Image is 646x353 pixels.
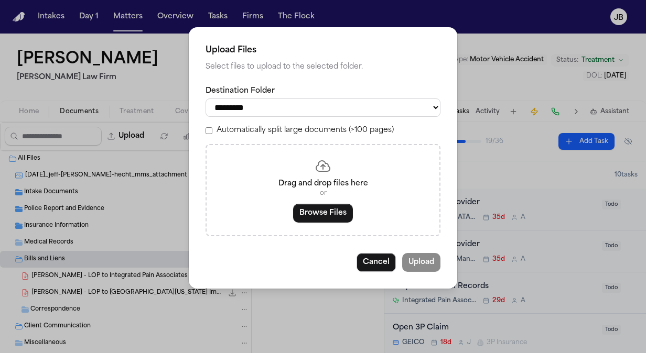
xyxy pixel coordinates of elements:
[402,253,440,272] button: Upload
[206,44,440,57] h2: Upload Files
[357,253,396,272] button: Cancel
[217,125,394,136] label: Automatically split large documents (>100 pages)
[206,86,440,96] label: Destination Folder
[206,61,440,73] p: Select files to upload to the selected folder.
[293,204,353,223] button: Browse Files
[219,179,427,189] p: Drag and drop files here
[219,189,427,197] p: or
